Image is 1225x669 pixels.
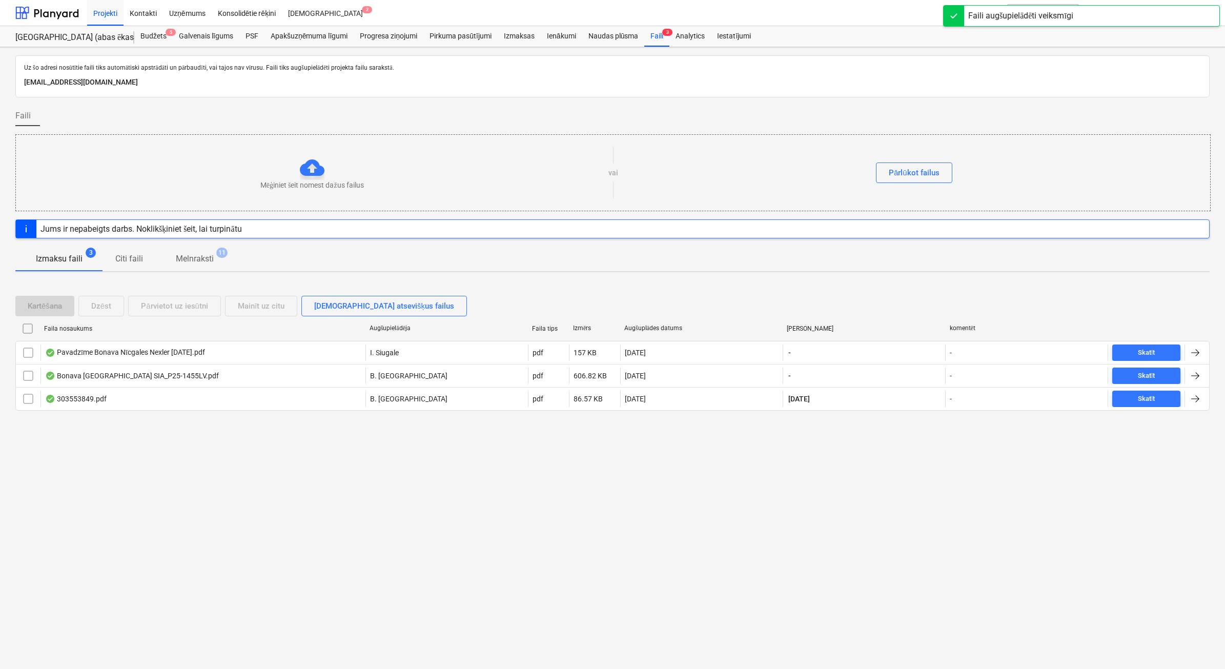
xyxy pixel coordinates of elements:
div: Pārlūkot failus [889,166,940,179]
a: Faili3 [644,26,669,47]
span: - [787,371,792,381]
a: Progresa ziņojumi [354,26,423,47]
div: Skatīt [1138,393,1155,405]
div: 157 KB [574,349,597,357]
div: Bonava [GEOGRAPHIC_DATA] SIA_P25-1455LV.pdf [45,372,219,380]
span: 2 [362,6,372,13]
span: 11 [216,248,228,258]
div: - [950,372,952,380]
div: Skatīt [1138,347,1155,359]
div: Budžets [134,26,173,47]
span: 3 [662,29,672,36]
div: [DATE] [625,372,646,380]
div: 606.82 KB [574,372,607,380]
div: 86.57 KB [574,395,603,403]
a: Galvenais līgums [173,26,239,47]
span: 5 [166,29,176,36]
div: [DATE] [625,349,646,357]
a: Naudas plūsma [582,26,645,47]
div: Faila tips [532,325,565,332]
button: [DEMOGRAPHIC_DATA] atsevišķus failus [301,296,467,316]
div: Skatīt [1138,370,1155,382]
a: Budžets5 [134,26,173,47]
div: - [950,395,952,403]
p: Melnraksti [176,253,214,265]
div: 303553849.pdf [45,395,107,403]
p: B. [GEOGRAPHIC_DATA] [370,394,447,404]
a: Iestatījumi [711,26,757,47]
div: pdf [533,349,543,357]
div: OCR pabeigts [45,395,55,403]
p: B. [GEOGRAPHIC_DATA] [370,371,447,381]
div: - [950,349,952,357]
div: [GEOGRAPHIC_DATA] (abas ēkas - PRJ2002936 un PRJ2002937) 2601965 [15,32,122,43]
span: Faili [15,110,31,122]
button: Skatīt [1112,391,1180,407]
div: [PERSON_NAME] [787,325,941,332]
div: Augšupielādēja [370,325,524,332]
div: Faili [644,26,669,47]
div: Faili augšupielādēti veiksmīgi [968,10,1073,22]
p: vai [608,168,618,178]
div: OCR pabeigts [45,349,55,357]
p: [EMAIL_ADDRESS][DOMAIN_NAME] [24,76,1201,89]
p: Citi faili [115,253,143,265]
div: [DATE] [625,395,646,403]
div: Jums ir nepabeigts darbs. Noklikšķiniet šeit, lai turpinātu [40,224,242,234]
a: Apakšuzņēmuma līgumi [264,26,354,47]
a: Analytics [669,26,711,47]
div: Augšuplādes datums [624,325,779,332]
div: [DEMOGRAPHIC_DATA] atsevišķus failus [314,299,454,313]
button: Skatīt [1112,344,1180,361]
div: Izmērs [573,325,616,332]
a: Ienākumi [541,26,582,47]
p: Uz šo adresi nosūtītie faili tiks automātiski apstrādāti un pārbaudīti, vai tajos nav vīrusu. Fai... [24,64,1201,72]
div: komentēt [950,325,1104,332]
a: Pirkuma pasūtījumi [423,26,498,47]
div: Pavadzīme Bonava Nīcgales Nexler [DATE].pdf [45,348,205,357]
div: pdf [533,395,543,403]
div: OCR pabeigts [45,372,55,380]
div: Faila nosaukums [44,325,361,332]
p: I. Siugale [370,348,399,358]
span: [DATE] [787,394,811,404]
span: - [787,348,792,358]
button: Pārlūkot failus [876,163,952,183]
div: Mēģiniet šeit nomest dažus failusvaiPārlūkot failus [15,134,1211,211]
button: Skatīt [1112,368,1180,384]
span: 3 [86,248,96,258]
div: pdf [533,372,543,380]
p: Mēģiniet šeit nomest dažus failus [260,180,364,190]
p: Izmaksu faili [36,253,83,265]
iframe: Chat Widget [1174,620,1225,669]
a: PSF [239,26,264,47]
a: Izmaksas [498,26,541,47]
